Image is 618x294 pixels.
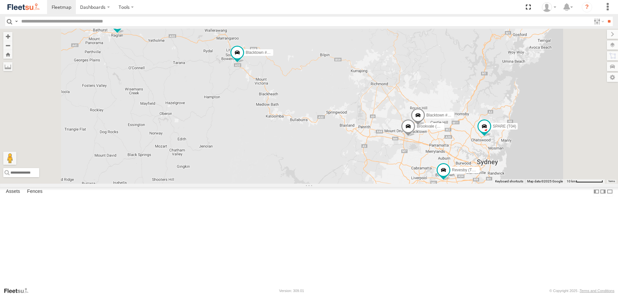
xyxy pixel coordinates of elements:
[3,187,23,196] label: Assets
[567,179,576,183] span: 10 km
[245,50,315,55] span: Blacktown #1 (T09 - [PERSON_NAME])
[7,3,41,11] img: fleetsu-logo-horizontal.svg
[495,179,523,184] button: Keyboard shortcuts
[24,187,46,196] label: Fences
[493,124,516,129] span: SPARE (T04)
[608,180,615,182] a: Terms (opens in new tab)
[3,152,16,165] button: Drag Pegman onto the map to open Street View
[417,124,480,129] span: Brookvale (T10 - [PERSON_NAME])
[607,187,613,196] label: Hide Summary Table
[279,289,304,293] div: Version: 309.01
[452,168,513,172] span: Revesby (T07 - [PERSON_NAME])
[527,179,563,183] span: Map data ©2025 Google
[591,17,605,26] label: Search Filter Options
[593,187,600,196] label: Dock Summary Table to the Left
[14,17,19,26] label: Search Query
[3,62,12,71] label: Measure
[549,289,614,293] div: © Copyright 2025 -
[3,32,12,41] button: Zoom in
[582,2,592,12] i: ?
[426,113,496,117] span: Blacktown #2 (T05 - [PERSON_NAME])
[540,2,559,12] div: Darren Small
[4,287,34,294] a: Visit our Website
[600,187,606,196] label: Dock Summary Table to the Right
[580,289,614,293] a: Terms and Conditions
[3,50,12,59] button: Zoom Home
[565,179,605,184] button: Map scale: 10 km per 79 pixels
[607,73,618,82] label: Map Settings
[3,41,12,50] button: Zoom out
